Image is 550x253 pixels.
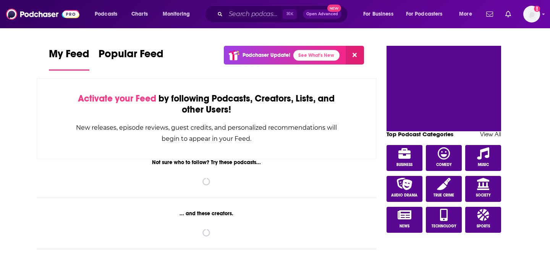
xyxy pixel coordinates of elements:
a: Business [387,145,422,171]
a: View All [480,131,501,138]
span: Popular Feed [99,47,163,65]
span: Business [396,163,412,167]
div: by following Podcasts, Creators, Lists, and other Users! [75,93,338,115]
button: Open AdvancedNew [303,10,341,19]
span: More [459,9,472,19]
img: User Profile [523,6,540,23]
div: New releases, episode reviews, guest credits, and personalized recommendations will begin to appe... [75,122,338,144]
span: ⌘ K [283,9,297,19]
span: Comedy [436,163,452,167]
a: Top Podcast Categories [387,131,453,138]
img: Podchaser - Follow, Share and Rate Podcasts [6,7,79,21]
a: Show notifications dropdown [483,8,496,21]
button: open menu [454,8,482,20]
button: open menu [401,8,454,20]
div: ... and these creators. [37,210,376,217]
button: open menu [358,8,403,20]
input: Search podcasts, credits, & more... [226,8,283,20]
span: Technology [432,224,456,229]
a: Comedy [426,145,462,171]
span: Podcasts [95,9,117,19]
p: Podchaser Update! [243,52,290,58]
span: New [327,5,341,12]
span: My Feed [49,47,89,65]
span: For Podcasters [406,9,443,19]
a: Sports [465,207,501,233]
a: Society [465,176,501,202]
button: Show profile menu [523,6,540,23]
span: Open Advanced [306,12,338,16]
span: Charts [131,9,148,19]
a: My Feed [49,47,89,71]
span: Sports [477,224,490,229]
svg: Add a profile image [534,6,540,12]
a: See What's New [293,50,340,61]
a: Technology [426,207,462,233]
a: Charts [126,8,152,20]
button: open menu [89,8,127,20]
span: For Business [363,9,393,19]
span: Music [478,163,489,167]
div: Not sure who to follow? Try these podcasts... [37,159,376,166]
a: True Crime [426,176,462,202]
a: Audio Drama [387,176,422,202]
span: Logged in as jhutchinson [523,6,540,23]
a: News [387,207,422,233]
span: News [400,224,409,229]
span: Activate your Feed [78,93,156,104]
div: Search podcasts, credits, & more... [212,5,355,23]
span: Monitoring [163,9,190,19]
span: Society [476,193,491,198]
a: Popular Feed [99,47,163,71]
span: True Crime [434,193,454,198]
a: Music [465,145,501,171]
span: Audio Drama [391,193,417,198]
button: open menu [157,8,200,20]
a: Show notifications dropdown [502,8,514,21]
